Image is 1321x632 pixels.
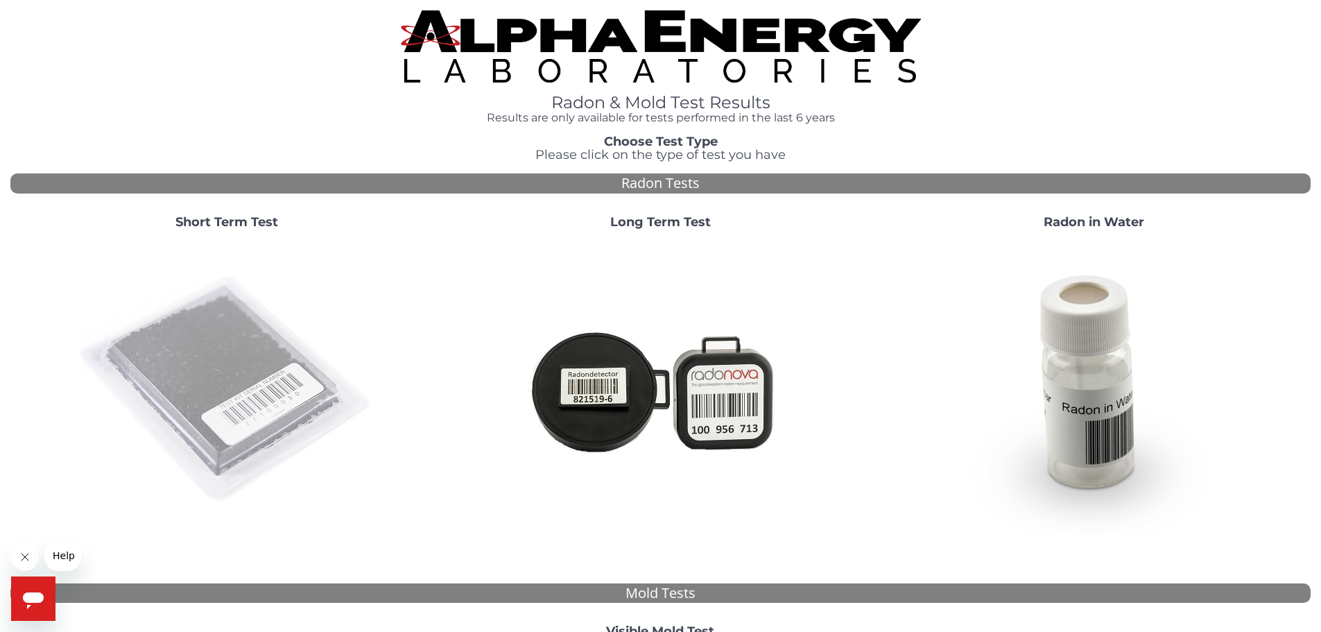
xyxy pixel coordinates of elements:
h4: Results are only available for tests performed in the last 6 years [401,112,921,124]
span: Please click on the type of test you have [535,147,786,162]
strong: Short Term Test [175,214,278,230]
strong: Long Term Test [610,214,711,230]
img: TightCrop.jpg [401,10,921,83]
img: ShortTerm.jpg [78,241,376,539]
iframe: Button to launch messaging window [11,577,55,621]
img: RadoninWater.jpg [944,241,1243,539]
strong: Radon in Water [1044,214,1144,230]
div: Mold Tests [10,583,1311,604]
img: Radtrak2vsRadtrak3.jpg [511,241,809,539]
div: Radon Tests [10,173,1311,194]
iframe: Close message [11,543,39,571]
iframe: Message from company [44,540,81,571]
h1: Radon & Mold Test Results [401,94,921,112]
strong: Choose Test Type [604,134,718,149]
